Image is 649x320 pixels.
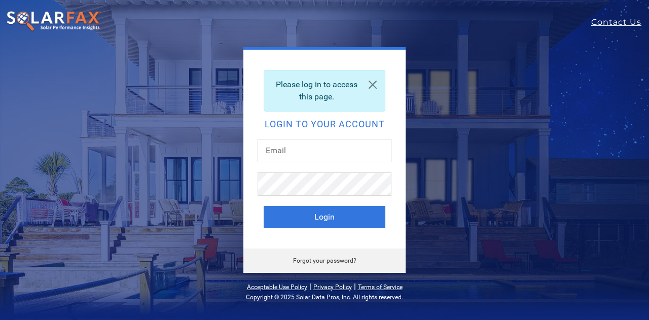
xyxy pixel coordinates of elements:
div: Please log in to access this page. [264,70,385,112]
a: Forgot your password? [293,257,356,264]
span: | [309,281,311,291]
button: Login [264,206,385,228]
input: Email [258,139,391,162]
img: SolarFax [6,11,101,32]
a: Close [360,70,385,99]
a: Contact Us [591,16,649,28]
a: Terms of Service [358,283,403,291]
span: | [354,281,356,291]
a: Acceptable Use Policy [247,283,307,291]
h2: Login to your account [264,120,385,129]
a: Privacy Policy [313,283,352,291]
